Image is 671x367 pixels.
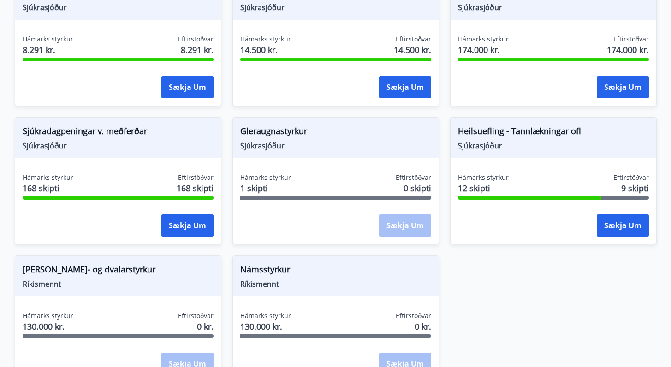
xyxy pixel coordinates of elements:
span: 0 skipti [404,182,431,194]
span: Eftirstöðvar [396,35,431,44]
span: Sjúkradagpeningar v. meðferðar [23,125,214,141]
span: Eftirstöðvar [396,311,431,320]
span: Gleraugnastyrkur [240,125,431,141]
span: Hámarks styrkur [240,35,291,44]
span: 1 skipti [240,182,291,194]
span: Sjúkrasjóður [458,141,649,151]
span: 130.000 kr. [23,320,73,332]
span: 9 skipti [621,182,649,194]
span: Hámarks styrkur [23,173,73,182]
span: Sjúkrasjóður [458,2,649,12]
span: 0 kr. [197,320,214,332]
span: Eftirstöðvar [178,311,214,320]
span: Hámarks styrkur [240,311,291,320]
span: Hámarks styrkur [240,173,291,182]
span: Sjúkrasjóður [240,141,431,151]
span: Námsstyrkur [240,263,431,279]
span: Eftirstöðvar [613,173,649,182]
span: Hámarks styrkur [23,311,73,320]
span: 174.000 kr. [607,44,649,56]
span: Ríkismennt [23,279,214,289]
span: Eftirstöðvar [396,173,431,182]
button: Sækja um [161,214,214,237]
span: Eftirstöðvar [613,35,649,44]
button: Sækja um [597,214,649,237]
span: 12 skipti [458,182,509,194]
span: Eftirstöðvar [178,173,214,182]
span: 168 skipti [177,182,214,194]
span: 174.000 kr. [458,44,509,56]
span: Sjúkrasjóður [23,2,214,12]
span: Sjúkrasjóður [240,2,431,12]
span: Hámarks styrkur [458,35,509,44]
span: Eftirstöðvar [178,35,214,44]
span: Ríkismennt [240,279,431,289]
span: Hámarks styrkur [458,173,509,182]
span: Heilsuefling - Tannlækningar ofl [458,125,649,141]
button: Sækja um [597,76,649,98]
span: 168 skipti [23,182,73,194]
span: 130.000 kr. [240,320,291,332]
span: [PERSON_NAME]- og dvalarstyrkur [23,263,214,279]
span: 0 kr. [415,320,431,332]
button: Sækja um [161,76,214,98]
span: 8.291 kr. [23,44,73,56]
span: 8.291 kr. [181,44,214,56]
span: Hámarks styrkur [23,35,73,44]
button: Sækja um [379,76,431,98]
span: 14.500 kr. [240,44,291,56]
span: Sjúkrasjóður [23,141,214,151]
span: 14.500 kr. [394,44,431,56]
